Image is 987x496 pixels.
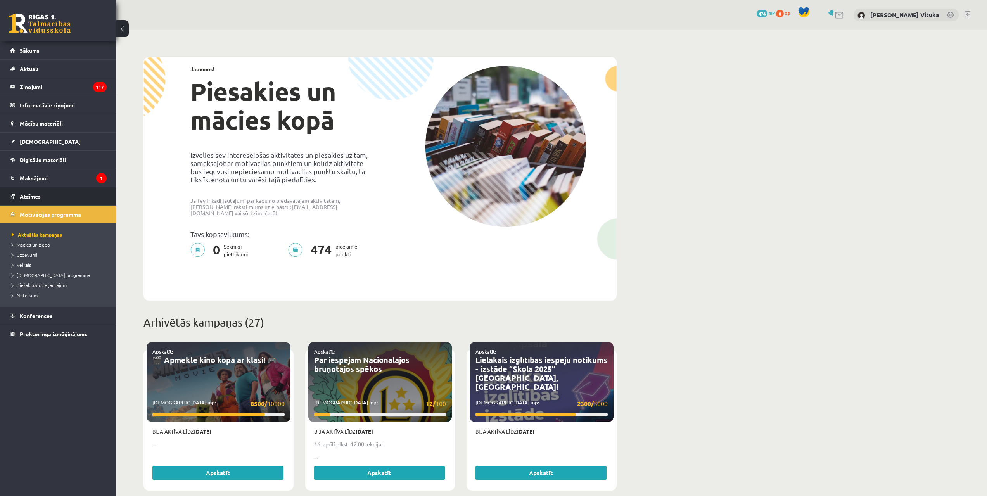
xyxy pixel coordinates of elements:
[314,466,445,480] a: Apskatīt
[190,151,374,183] p: Izvēlies sev interesējošās aktivitātēs un piesakies uz tām, samaksājot ar motivācijas punktiem un...
[288,243,362,258] p: pieejamie punkti
[9,14,71,33] a: Rīgas 1. Tālmācības vidusskola
[10,60,107,78] a: Aktuāli
[251,399,285,408] span: 10000
[20,65,38,72] span: Aktuāli
[475,355,607,392] a: Lielākais izglītības iespēju notikums - izstāde “Skola 2025” [GEOGRAPHIC_DATA], [GEOGRAPHIC_DATA]!
[10,151,107,169] a: Digitālie materiāli
[20,138,81,145] span: [DEMOGRAPHIC_DATA]
[870,11,939,19] a: [PERSON_NAME] Vituka
[190,230,374,238] p: Tavs kopsavilkums:
[425,66,586,227] img: campaign-image-1c4f3b39ab1f89d1fca25a8facaab35ebc8e40cf20aedba61fd73fb4233361ac.png
[20,330,87,337] span: Proktoringa izmēģinājums
[20,78,107,96] legend: Ziņojumi
[10,325,107,343] a: Proktoringa izmēģinājums
[10,206,107,223] a: Motivācijas programma
[12,241,109,248] a: Mācies un ziedo
[20,193,41,200] span: Atzīmes
[769,10,775,16] span: mP
[152,440,285,448] p: ...
[857,12,865,19] img: Diāna Vituka
[10,96,107,114] a: Informatīvie ziņojumi
[517,428,534,435] strong: [DATE]
[12,282,109,289] a: Biežāk uzdotie jautājumi
[152,428,285,436] p: Bija aktīva līdz
[10,187,107,205] a: Atzīmes
[93,82,107,92] i: 117
[190,243,252,258] p: Sekmīgi pieteikumi
[12,232,62,238] span: Aktuālās kampaņas
[757,10,767,17] span: 474
[475,466,607,480] a: Apskatīt
[12,262,31,268] span: Veikals
[757,10,775,16] a: 474 mP
[20,169,107,187] legend: Maksājumi
[10,133,107,150] a: [DEMOGRAPHIC_DATA]
[10,114,107,132] a: Mācību materiāli
[577,399,608,408] span: 3000
[209,243,224,258] span: 0
[12,252,37,258] span: Uzdevumi
[12,251,109,258] a: Uzdevumi
[12,292,39,298] span: Noteikumi
[12,282,68,288] span: Biežāk uzdotie jautājumi
[314,441,383,448] strong: 16. aprīlī plkst. 12.00 lekcija!
[20,120,63,127] span: Mācību materiāli
[190,77,374,135] h1: Piesakies un mācies kopā
[12,272,90,278] span: [DEMOGRAPHIC_DATA] programma
[475,428,608,436] p: Bija aktīva līdz
[143,315,617,331] p: Arhivētās kampaņas (27)
[577,399,594,408] strong: 2300/
[194,428,211,435] strong: [DATE]
[475,348,496,355] a: Apskatīt:
[10,169,107,187] a: Maksājumi1
[152,348,173,355] a: Apskatīt:
[776,10,794,16] a: 0 xp
[10,41,107,59] a: Sākums
[20,96,107,114] legend: Informatīvie ziņojumi
[785,10,790,16] span: xp
[426,399,436,408] strong: 12/
[475,399,608,408] p: [DEMOGRAPHIC_DATA] mp:
[152,355,277,365] a: 🎬 Apmeklē kino kopā ar klasi! 🎮
[190,66,214,73] strong: Jaunums!
[314,348,335,355] a: Apskatīt:
[20,312,52,319] span: Konferences
[12,292,109,299] a: Noteikumi
[356,428,373,435] strong: [DATE]
[152,466,283,480] a: Apskatīt
[152,399,285,408] p: [DEMOGRAPHIC_DATA] mp:
[12,242,50,248] span: Mācies un ziedo
[12,261,109,268] a: Veikals
[314,355,410,374] a: Par iespējām Nacionālajos bruņotajos spēkos
[314,399,446,408] p: [DEMOGRAPHIC_DATA] mp:
[190,197,374,216] p: Ja Tev ir kādi jautājumi par kādu no piedāvātajām aktivitātēm, [PERSON_NAME] raksti mums uz e-pas...
[10,307,107,325] a: Konferences
[314,453,446,461] p: ...
[251,399,267,408] strong: 8500/
[776,10,784,17] span: 0
[314,428,446,436] p: Bija aktīva līdz
[96,173,107,183] i: 1
[307,243,335,258] span: 474
[426,399,446,408] span: 100
[10,78,107,96] a: Ziņojumi117
[20,156,66,163] span: Digitālie materiāli
[12,271,109,278] a: [DEMOGRAPHIC_DATA] programma
[20,211,81,218] span: Motivācijas programma
[20,47,40,54] span: Sākums
[12,231,109,238] a: Aktuālās kampaņas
